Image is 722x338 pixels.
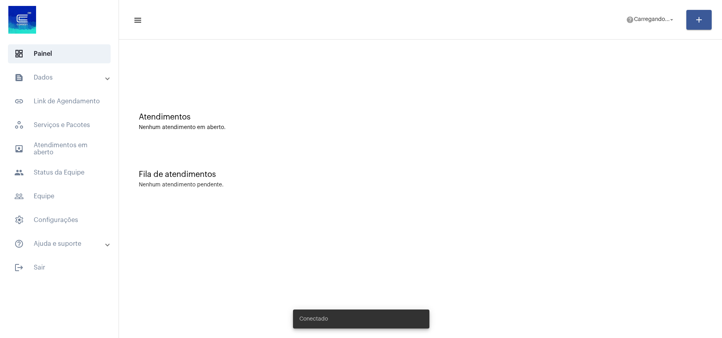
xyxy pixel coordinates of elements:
[8,211,111,230] span: Configurações
[299,315,328,323] span: Conectado
[133,15,141,25] mat-icon: sidenav icon
[5,234,119,253] mat-expansion-panel-header: sidenav iconAjuda e suporte
[14,73,24,82] mat-icon: sidenav icon
[14,144,24,154] mat-icon: sidenav icon
[8,187,111,206] span: Equipe
[8,163,111,182] span: Status da Equipe
[14,239,24,249] mat-icon: sidenav icon
[8,92,111,111] span: Link de Agendamento
[14,263,24,272] mat-icon: sidenav icon
[6,4,38,36] img: d4669ae0-8c07-2337-4f67-34b0df7f5ae4.jpeg
[626,16,634,24] mat-icon: help
[8,116,111,135] span: Serviços e Pacotes
[8,139,111,158] span: Atendimentos em aberto
[5,68,119,87] mat-expansion-panel-header: sidenav iconDados
[14,215,24,225] span: sidenav icon
[14,73,106,82] mat-panel-title: Dados
[139,170,702,179] div: Fila de atendimentos
[14,192,24,201] mat-icon: sidenav icon
[14,120,24,130] span: sidenav icon
[668,16,675,23] mat-icon: arrow_drop_down
[14,239,106,249] mat-panel-title: Ajuda e suporte
[694,15,704,25] mat-icon: add
[8,258,111,277] span: Sair
[139,113,702,122] div: Atendimentos
[14,49,24,59] span: sidenav icon
[621,12,680,28] button: Carregando...
[634,17,670,23] span: Carregando...
[139,125,702,131] div: Nenhum atendimento em aberto.
[14,168,24,177] mat-icon: sidenav icon
[14,97,24,106] mat-icon: sidenav icon
[139,182,224,188] div: Nenhum atendimento pendente.
[8,44,111,63] span: Painel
